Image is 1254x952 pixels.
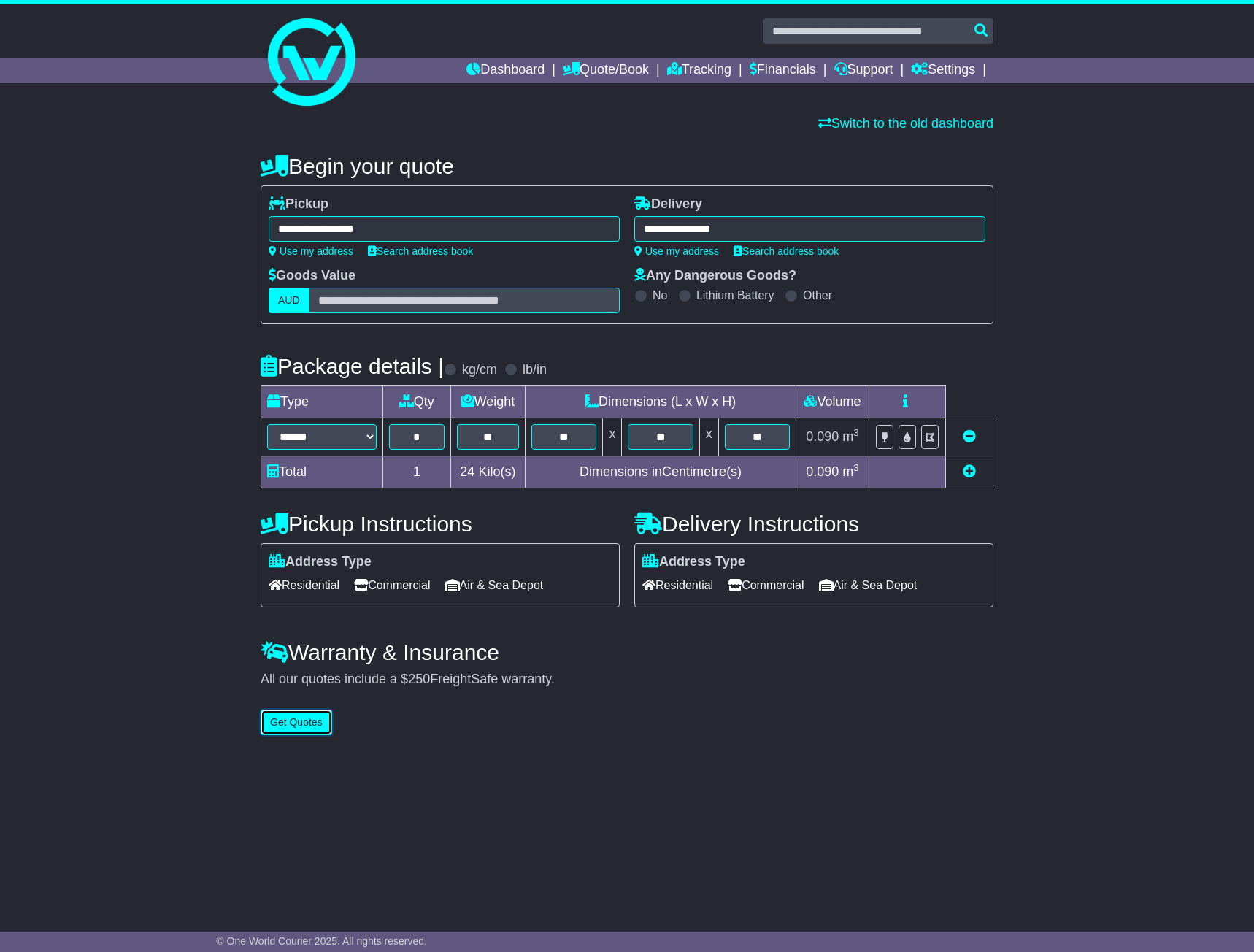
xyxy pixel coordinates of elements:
[634,245,719,257] a: Use my address
[269,268,355,284] label: Goods Value
[806,464,839,479] span: 0.090
[667,58,731,83] a: Tracking
[450,386,526,418] td: Weight
[911,58,975,83] a: Settings
[462,362,497,378] label: kg/cm
[523,362,547,378] label: lb/in
[699,418,718,456] td: x
[261,154,993,178] h4: Begin your quote
[818,116,993,131] a: Switch to the old dashboard
[368,245,473,257] a: Search address book
[460,464,474,479] span: 24
[526,386,796,418] td: Dimensions (L x W x H)
[853,462,859,473] sup: 3
[963,464,976,479] a: Add new item
[261,672,993,688] div: All our quotes include a $ FreightSafe warranty.
[642,554,745,570] label: Address Type
[642,574,713,596] span: Residential
[796,386,869,418] td: Volume
[261,386,383,418] td: Type
[834,58,893,83] a: Support
[269,245,353,257] a: Use my address
[634,196,702,212] label: Delivery
[803,288,832,302] label: Other
[445,574,544,596] span: Air & Sea Depot
[819,574,918,596] span: Air & Sea Depot
[269,554,372,570] label: Address Type
[750,58,816,83] a: Financials
[696,288,774,302] label: Lithium Battery
[383,386,451,418] td: Qty
[269,574,339,596] span: Residential
[634,512,993,536] h4: Delivery Instructions
[216,935,427,947] span: © One World Courier 2025. All rights reserved.
[261,456,383,488] td: Total
[466,58,545,83] a: Dashboard
[728,574,804,596] span: Commercial
[563,58,649,83] a: Quote/Book
[526,456,796,488] td: Dimensions in Centimetre(s)
[806,429,839,444] span: 0.090
[603,418,622,456] td: x
[383,456,451,488] td: 1
[354,574,430,596] span: Commercial
[450,456,526,488] td: Kilo(s)
[963,429,976,444] a: Remove this item
[734,245,839,257] a: Search address book
[261,512,620,536] h4: Pickup Instructions
[408,672,430,686] span: 250
[269,196,328,212] label: Pickup
[842,464,859,479] span: m
[261,640,993,664] h4: Warranty & Insurance
[261,354,444,378] h4: Package details |
[261,710,332,735] button: Get Quotes
[634,268,796,284] label: Any Dangerous Goods?
[842,429,859,444] span: m
[269,288,309,313] label: AUD
[653,288,667,302] label: No
[853,427,859,438] sup: 3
